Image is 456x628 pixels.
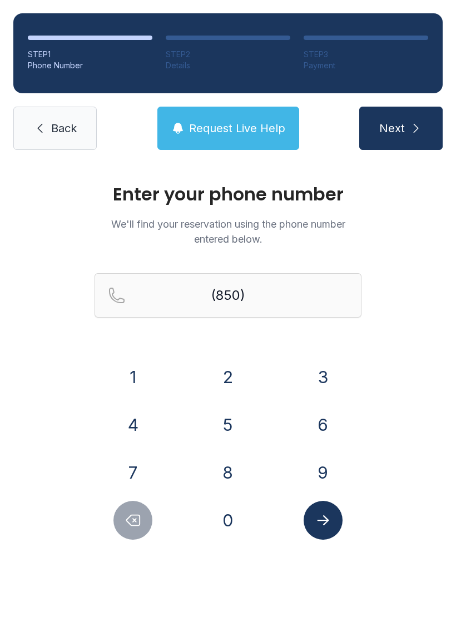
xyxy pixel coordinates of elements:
div: STEP 1 [28,49,152,60]
h1: Enter your phone number [95,185,361,203]
span: Request Live Help [189,120,285,136]
button: 0 [209,501,247,540]
button: 5 [209,405,247,444]
div: STEP 3 [304,49,428,60]
button: 2 [209,358,247,396]
button: 8 [209,453,247,492]
div: Details [166,60,290,71]
div: STEP 2 [166,49,290,60]
button: 9 [304,453,343,492]
span: Next [379,120,405,136]
button: Delete number [113,501,152,540]
span: Back [51,120,77,136]
div: Payment [304,60,428,71]
button: 7 [113,453,152,492]
input: Reservation phone number [95,273,361,318]
button: Submit lookup form [304,501,343,540]
p: We'll find your reservation using the phone number entered below. [95,217,361,247]
div: Phone Number [28,60,152,71]
button: 6 [304,405,343,444]
button: 3 [304,358,343,396]
button: 4 [113,405,152,444]
button: 1 [113,358,152,396]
